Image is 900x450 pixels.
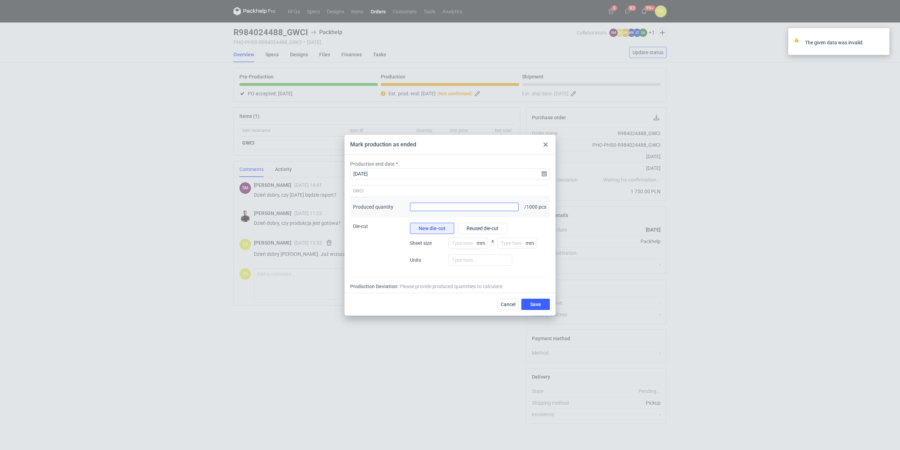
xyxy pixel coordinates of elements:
[521,299,550,310] button: Save
[350,141,416,148] div: Mark production as ended
[449,254,512,266] input: Type here...
[350,217,407,277] div: Die-cut
[449,237,488,249] input: Type here...
[467,226,499,231] span: Reused die-cut
[521,197,550,217] div: / 1000 pcs
[491,237,494,254] span: x
[458,223,507,234] button: Reused die-cut
[350,283,550,290] div: Production Deviation:
[410,240,445,247] span: Sheet size
[419,226,445,231] span: New die-cut
[879,39,884,46] button: close
[477,240,488,246] p: mm
[353,188,364,194] span: GWCI
[497,299,519,310] button: Cancel
[530,302,541,307] span: Save
[410,223,454,234] button: New die-cut
[805,39,879,46] div: The given data was invalid.
[410,256,445,264] span: Units
[353,203,393,210] div: Produced quantity
[400,283,504,290] span: Please provide produced quantities to calculate.
[526,240,537,246] p: mm
[350,160,394,167] label: Production end date
[497,237,537,249] input: Type here...
[501,302,515,307] span: Cancel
